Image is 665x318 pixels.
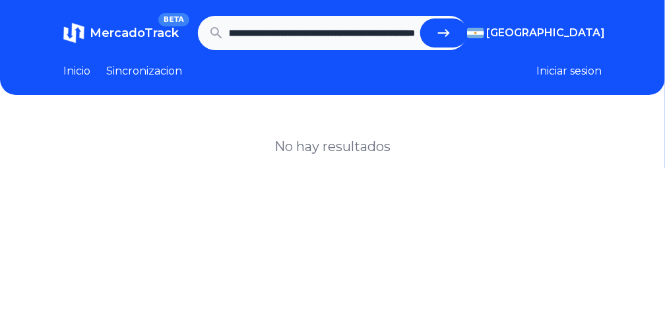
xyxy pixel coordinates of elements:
a: Sincronizacion [106,63,182,79]
a: Inicio [63,63,90,79]
a: MercadoTrackBETA [63,22,179,44]
span: BETA [158,13,189,26]
img: MercadoTrack [63,22,84,44]
span: MercadoTrack [90,26,179,40]
h1: No hay resultados [274,137,391,156]
button: Iniciar sesion [536,63,602,79]
img: Argentina [467,28,484,38]
span: [GEOGRAPHIC_DATA] [487,25,606,41]
button: [GEOGRAPHIC_DATA] [467,25,602,41]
